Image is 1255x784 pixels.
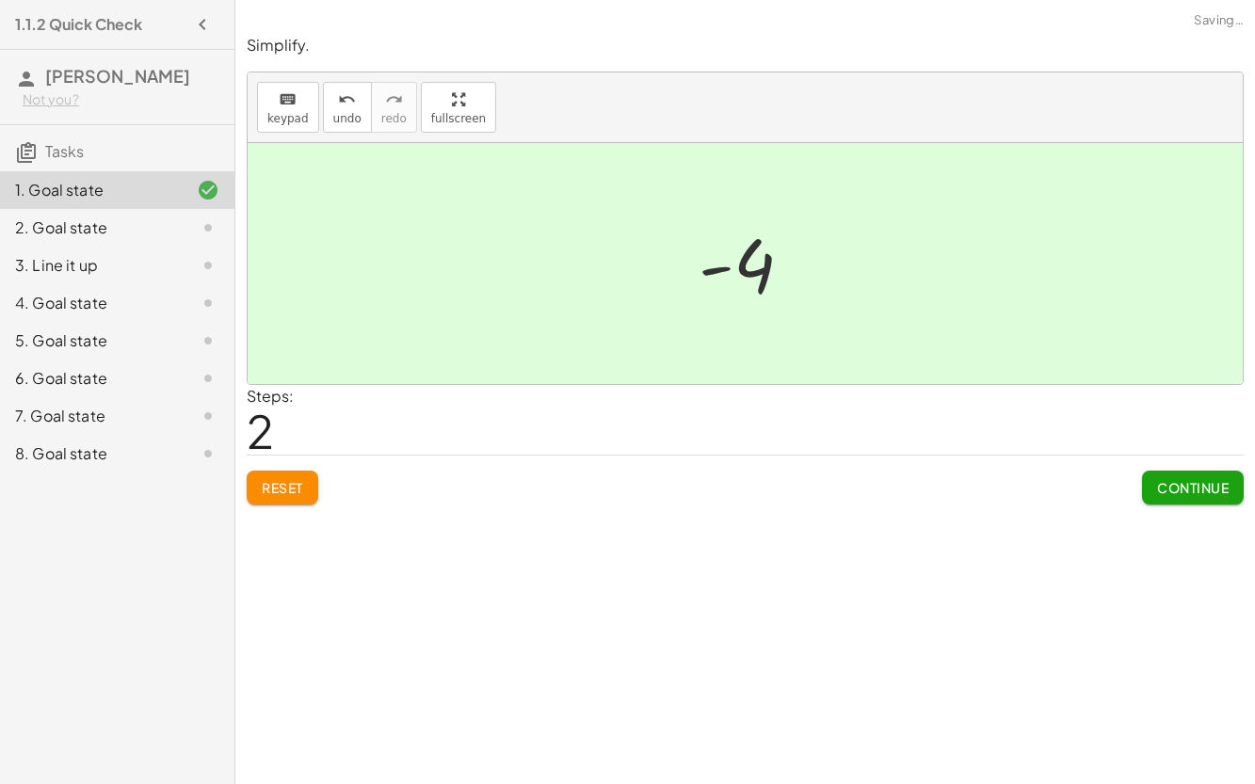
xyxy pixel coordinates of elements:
[15,442,167,465] div: 8. Goal state
[15,13,142,36] h4: 1.1.2 Quick Check
[15,367,167,390] div: 6. Goal state
[15,405,167,427] div: 7. Goal state
[1194,11,1244,30] span: Saving…
[333,112,362,125] span: undo
[15,179,167,201] div: 1. Goal state
[45,65,190,87] span: [PERSON_NAME]
[262,479,303,496] span: Reset
[279,88,297,111] i: keyboard
[197,292,219,314] i: Task not started.
[15,292,167,314] div: 4. Goal state
[197,329,219,352] i: Task not started.
[1157,479,1229,496] span: Continue
[371,82,417,133] button: redoredo
[247,471,318,504] button: Reset
[197,254,219,277] i: Task not started.
[15,329,167,352] div: 5. Goal state
[15,254,167,277] div: 3. Line it up
[385,88,403,111] i: redo
[197,405,219,427] i: Task not started.
[23,90,219,109] div: Not you?
[197,216,219,239] i: Task not started.
[15,216,167,239] div: 2. Goal state
[197,442,219,465] i: Task not started.
[323,82,372,133] button: undoundo
[247,35,1244,56] p: Simplify.
[338,88,356,111] i: undo
[257,82,319,133] button: keyboardkeypad
[431,112,486,125] span: fullscreen
[197,367,219,390] i: Task not started.
[267,112,309,125] span: keypad
[381,112,407,125] span: redo
[1142,471,1244,504] button: Continue
[247,402,274,459] span: 2
[247,386,294,406] label: Steps:
[45,141,84,161] span: Tasks
[421,82,496,133] button: fullscreen
[197,179,219,201] i: Task finished and correct.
